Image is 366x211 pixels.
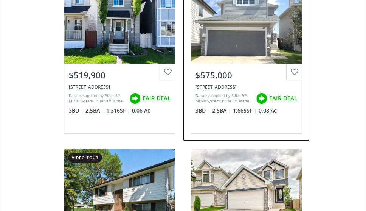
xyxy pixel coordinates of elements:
span: 3 BD [69,107,84,114]
span: 3 BD [195,107,210,114]
div: $575,000 [195,69,297,81]
span: FAIR DEAL [143,94,171,102]
span: 1,665 SF [233,107,257,114]
span: FAIR DEAL [269,94,297,102]
img: rating icon [254,91,269,106]
img: rating icon [127,91,143,106]
span: 0.08 Ac [259,107,277,114]
div: 144 Saddlecrest Place NE, Calgary, AB T3J 5G2 [69,84,171,90]
span: 2.5 BA [212,107,231,114]
span: 0.06 Ac [132,107,150,114]
div: 241 Covewood Circle NE, Calgary, AB T3K 5S7 [195,84,297,90]
div: $519,900 [69,69,171,81]
span: 1,316 SF [106,107,130,114]
span: 2.5 BA [85,107,104,114]
div: Data is supplied by Pillar 9™ MLS® System. Pillar 9™ is the owner of the copyright in its MLS® Sy... [195,93,252,104]
div: Data is supplied by Pillar 9™ MLS® System. Pillar 9™ is the owner of the copyright in its MLS® Sy... [69,93,126,104]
